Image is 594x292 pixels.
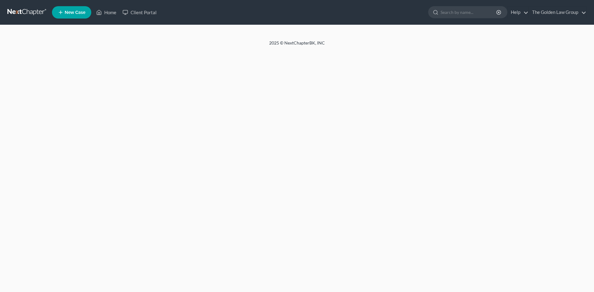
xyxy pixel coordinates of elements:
[93,7,119,18] a: Home
[65,10,85,15] span: New Case
[508,7,528,18] a: Help
[119,7,160,18] a: Client Portal
[121,40,473,51] div: 2025 © NextChapterBK, INC
[441,6,497,18] input: Search by name...
[529,7,586,18] a: The Golden Law Group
